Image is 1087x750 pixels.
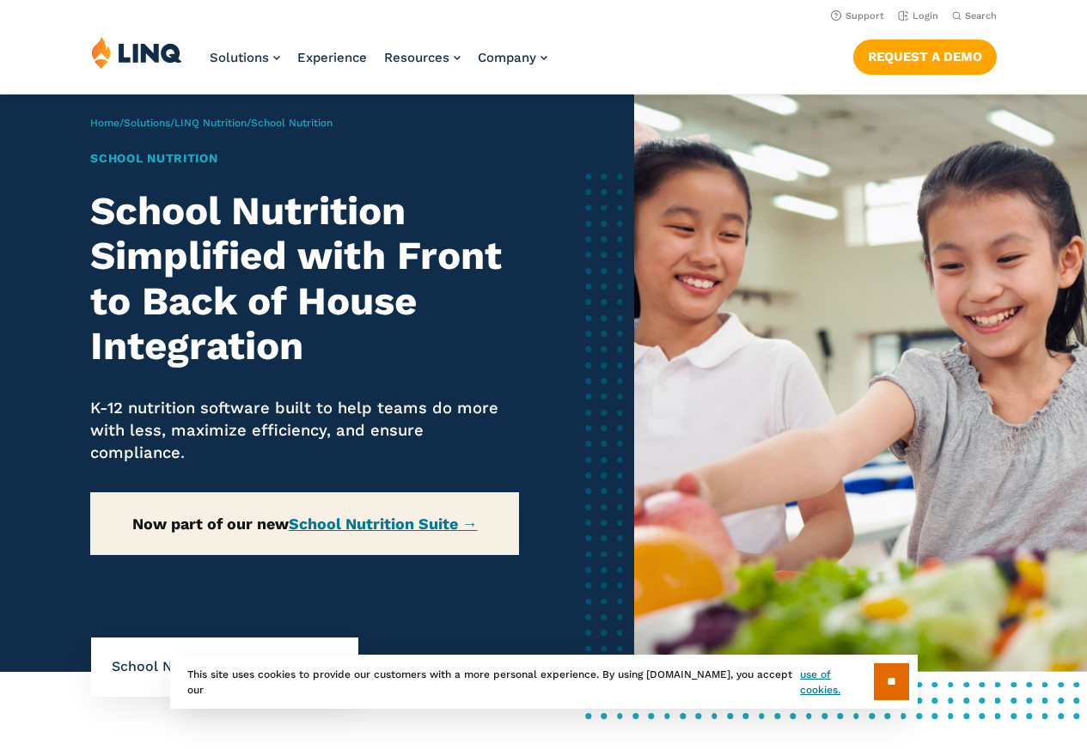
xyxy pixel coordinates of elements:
[384,50,461,65] a: Resources
[174,117,247,129] a: LINQ Nutrition
[90,397,518,465] p: K-12 nutrition software built to help teams do more with less, maximize efficiency, and ensure co...
[831,10,884,21] a: Support
[90,117,333,129] span: / / /
[634,95,1087,672] img: School Nutrition Banner
[91,36,182,69] img: LINQ | K‑12 Software
[478,50,536,65] span: Company
[289,515,478,533] a: School Nutrition Suite →
[170,655,918,709] div: This site uses cookies to provide our customers with a more personal experience. By using [DOMAIN...
[478,50,547,65] a: Company
[297,50,367,65] a: Experience
[242,637,338,698] li: Overview
[210,36,547,93] nav: Primary Navigation
[952,9,997,22] button: Open Search Bar
[124,117,170,129] a: Solutions
[800,667,873,698] a: use of cookies.
[210,50,269,65] span: Solutions
[90,189,518,369] h2: School Nutrition Simplified with Front to Back of House Integration
[384,50,449,65] span: Resources
[965,10,997,21] span: Search
[90,149,518,168] h1: School Nutrition
[112,657,242,676] span: School Nutrition
[210,50,280,65] a: Solutions
[898,10,938,21] a: Login
[853,40,997,74] a: Request a Demo
[251,117,333,129] span: School Nutrition
[853,36,997,74] nav: Button Navigation
[90,117,119,129] a: Home
[132,515,478,533] strong: Now part of our new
